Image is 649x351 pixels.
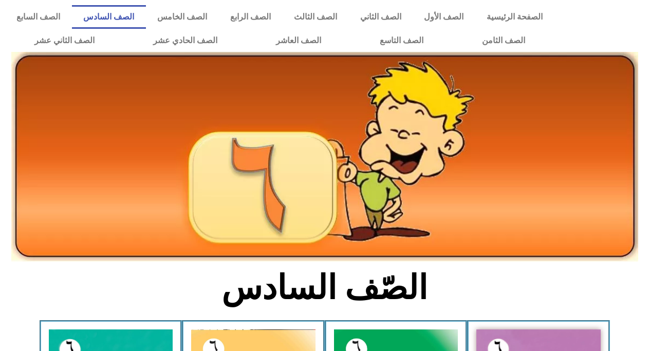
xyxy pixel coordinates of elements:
a: الصفحة الرئيسية [475,5,554,29]
a: الصف الخامس [146,5,219,29]
a: الصف الأول [413,5,475,29]
a: الصف الثاني [348,5,413,29]
a: الصف الثالث [282,5,348,29]
a: الصف الثامن [453,29,554,52]
a: الصف الرابع [219,5,283,29]
a: الصف التاسع [350,29,453,52]
a: الصف السادس [72,5,146,29]
a: الصف السابع [5,5,72,29]
a: الصف الثاني عشر [5,29,124,52]
a: الصف العاشر [247,29,350,52]
h2: الصّف السادس [155,268,494,308]
a: الصف الحادي عشر [124,29,247,52]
